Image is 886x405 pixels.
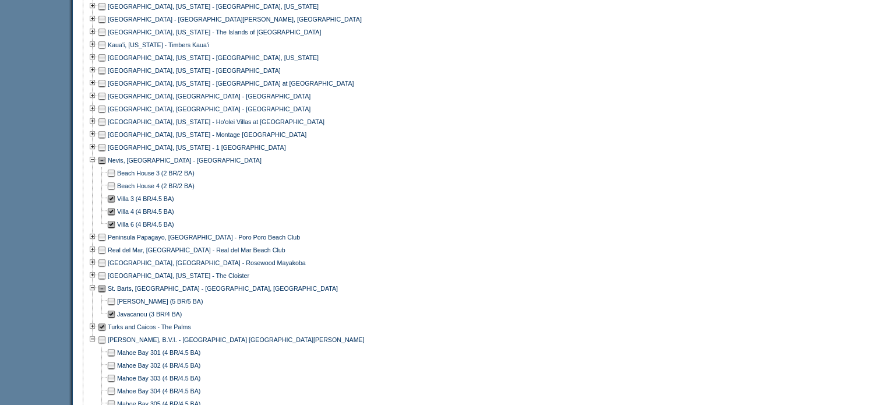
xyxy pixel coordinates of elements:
a: [GEOGRAPHIC_DATA], [US_STATE] - 1 [GEOGRAPHIC_DATA] [108,144,286,151]
a: [GEOGRAPHIC_DATA], [US_STATE] - [GEOGRAPHIC_DATA] at [GEOGRAPHIC_DATA] [108,80,354,87]
a: Mahoe Bay 301 (4 BR/4.5 BA) [117,349,200,356]
a: Turks and Caicos - The Palms [108,323,191,330]
a: St. Barts, [GEOGRAPHIC_DATA] - [GEOGRAPHIC_DATA], [GEOGRAPHIC_DATA] [108,285,338,292]
a: Kaua'i, [US_STATE] - Timbers Kaua'i [108,41,209,48]
a: Villa 4 (4 BR/4.5 BA) [117,208,174,215]
a: [GEOGRAPHIC_DATA] - [GEOGRAPHIC_DATA][PERSON_NAME], [GEOGRAPHIC_DATA] [108,16,362,23]
a: Beach House 4 (2 BR/2 BA) [117,182,195,189]
a: [GEOGRAPHIC_DATA], [GEOGRAPHIC_DATA] - Rosewood Mayakoba [108,259,306,266]
a: Villa 6 (4 BR/4.5 BA) [117,221,174,228]
a: Mahoe Bay 304 (4 BR/4.5 BA) [117,388,200,395]
a: Peninsula Papagayo, [GEOGRAPHIC_DATA] - Poro Poro Beach Club [108,234,300,241]
a: [GEOGRAPHIC_DATA], [US_STATE] - [GEOGRAPHIC_DATA] [108,67,281,74]
a: Real del Mar, [GEOGRAPHIC_DATA] - Real del Mar Beach Club [108,246,285,253]
a: Villa 3 (4 BR/4.5 BA) [117,195,174,202]
a: [PERSON_NAME] (5 BR/5 BA) [117,298,203,305]
a: Javacanou (3 BR/4 BA) [117,311,182,318]
a: [GEOGRAPHIC_DATA], [US_STATE] - [GEOGRAPHIC_DATA], [US_STATE] [108,54,319,61]
a: Mahoe Bay 302 (4 BR/4.5 BA) [117,362,200,369]
a: [GEOGRAPHIC_DATA], [US_STATE] - [GEOGRAPHIC_DATA], [US_STATE] [108,3,319,10]
a: [GEOGRAPHIC_DATA], [US_STATE] - Montage [GEOGRAPHIC_DATA] [108,131,306,138]
a: Mahoe Bay 303 (4 BR/4.5 BA) [117,375,200,382]
a: Nevis, [GEOGRAPHIC_DATA] - [GEOGRAPHIC_DATA] [108,157,262,164]
a: [GEOGRAPHIC_DATA], [US_STATE] - Ho'olei Villas at [GEOGRAPHIC_DATA] [108,118,324,125]
a: [GEOGRAPHIC_DATA], [GEOGRAPHIC_DATA] - [GEOGRAPHIC_DATA] [108,93,310,100]
a: [GEOGRAPHIC_DATA], [GEOGRAPHIC_DATA] - [GEOGRAPHIC_DATA] [108,105,310,112]
a: [PERSON_NAME], B.V.I. - [GEOGRAPHIC_DATA] [GEOGRAPHIC_DATA][PERSON_NAME] [108,336,365,343]
a: Beach House 3 (2 BR/2 BA) [117,170,195,177]
a: [GEOGRAPHIC_DATA], [US_STATE] - The Islands of [GEOGRAPHIC_DATA] [108,29,321,36]
a: [GEOGRAPHIC_DATA], [US_STATE] - The Cloister [108,272,249,279]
